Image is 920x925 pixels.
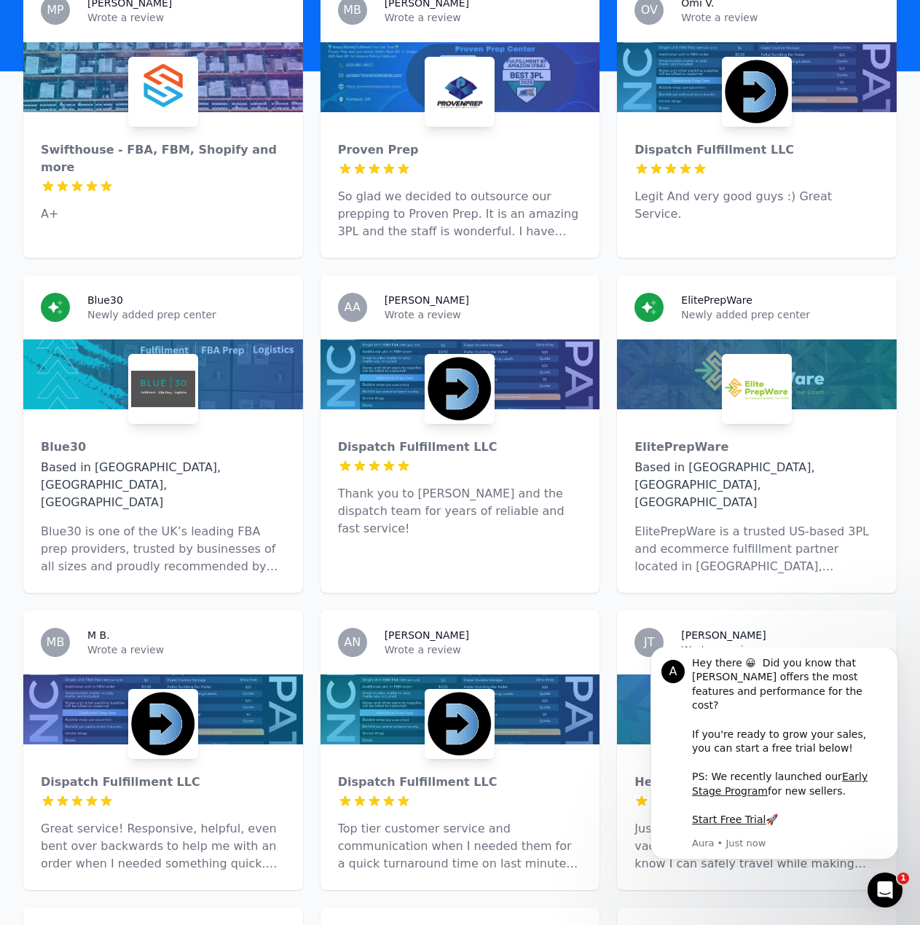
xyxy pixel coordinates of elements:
p: ElitePrepWare is a trusted US-based 3PL and ecommerce fulfillment partner located in [GEOGRAPHIC_... [634,523,879,575]
a: AA[PERSON_NAME]Wrote a reviewDispatch Fulfillment LLCDispatch Fulfillment LLCThank you to [PERSON... [321,275,600,593]
a: AN[PERSON_NAME]Wrote a reviewDispatch Fulfillment LLCDispatch Fulfillment LLCTop tier customer se... [321,610,600,890]
h3: [PERSON_NAME] [385,293,469,307]
div: Message content [63,9,259,187]
p: Top tier customer service and communication when I needed them for a quick turnaround time on las... [338,820,583,873]
p: Newly added prep center [87,307,286,322]
p: So glad we decided to outsource our prepping to Proven Prep. It is an amazing 3PL and the staff i... [338,188,583,240]
div: Proven Prep [338,141,583,159]
iframe: Intercom live chat [868,873,903,908]
p: Wrote a review [681,642,879,657]
img: Dispatch Fulfillment LLC [428,692,492,756]
span: MB [47,637,65,648]
a: Start Free Trial [63,166,137,178]
iframe: Intercom notifications message [629,647,920,868]
div: Blue30 [41,438,286,456]
div: Dispatch Fulfillment LLC [41,774,286,791]
div: Based in [GEOGRAPHIC_DATA], [GEOGRAPHIC_DATA], [GEOGRAPHIC_DATA] [41,459,286,511]
p: A+ [41,205,286,223]
span: AA [344,302,360,313]
span: 1 [897,873,909,884]
p: Wrote a review [385,10,583,25]
a: Blue30Newly added prep centerBlue30Blue30Based in [GEOGRAPHIC_DATA], [GEOGRAPHIC_DATA], [GEOGRAPH... [23,275,303,593]
img: Blue30 [131,357,195,421]
img: ElitePrepWare [725,357,789,421]
span: MB [343,4,361,16]
p: Wrote a review [87,10,286,25]
p: Wrote a review [681,10,879,25]
h3: ElitePrepWare [681,293,752,307]
a: JT[PERSON_NAME]Wrote a reviewHexPrepHexPrepJust got a big load out before my vacation scheduled n... [617,610,897,890]
div: Swifthouse - FBA, FBM, Shopify and more [41,141,286,176]
img: Dispatch Fulfillment LLC [131,692,195,756]
p: Wrote a review [87,642,286,657]
div: Dispatch Fulfillment LLC [338,438,583,456]
h3: Blue30 [87,293,123,307]
div: Dispatch Fulfillment LLC [634,141,879,159]
h3: [PERSON_NAME] [681,628,766,642]
div: ElitePrepWare [634,438,879,456]
p: Blue30 is one of the UK’s leading FBA prep providers, trusted by businesses of all sizes and prou... [41,523,286,575]
a: ElitePrepWareNewly added prep centerElitePrepWareElitePrepWareBased in [GEOGRAPHIC_DATA], [GEOGRA... [617,275,897,593]
p: Great service! Responsive, helpful, even bent over backwards to help me with an order when I need... [41,820,286,873]
p: Legit And very good guys :) Great Service. [634,188,879,223]
p: Newly added prep center [681,307,879,322]
b: 🚀 [137,166,149,178]
span: JT [644,637,655,648]
p: Thank you to [PERSON_NAME] and the dispatch team for years of reliable and fast service! [338,485,583,538]
span: MP [47,4,63,16]
img: Dispatch Fulfillment LLC [725,60,789,124]
div: Profile image for Aura [33,12,56,36]
span: OV [641,4,658,16]
img: Dispatch Fulfillment LLC [428,357,492,421]
a: MBM B.Wrote a reviewDispatch Fulfillment LLCDispatch Fulfillment LLCGreat service! Responsive, he... [23,610,303,890]
p: Wrote a review [385,307,583,322]
div: Dispatch Fulfillment LLC [338,774,583,791]
h3: M B. [87,628,110,642]
span: AN [344,637,361,648]
p: Message from Aura, sent Just now [63,189,259,202]
img: Swifthouse - FBA, FBM, Shopify and more [131,60,195,124]
img: Proven Prep [428,60,492,124]
h3: [PERSON_NAME] [385,628,469,642]
div: Hey there 😀 Did you know that [PERSON_NAME] offers the most features and performance for the cost... [63,9,259,180]
div: Based in [GEOGRAPHIC_DATA], [GEOGRAPHIC_DATA], [GEOGRAPHIC_DATA] [634,459,879,511]
p: Wrote a review [385,642,583,657]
